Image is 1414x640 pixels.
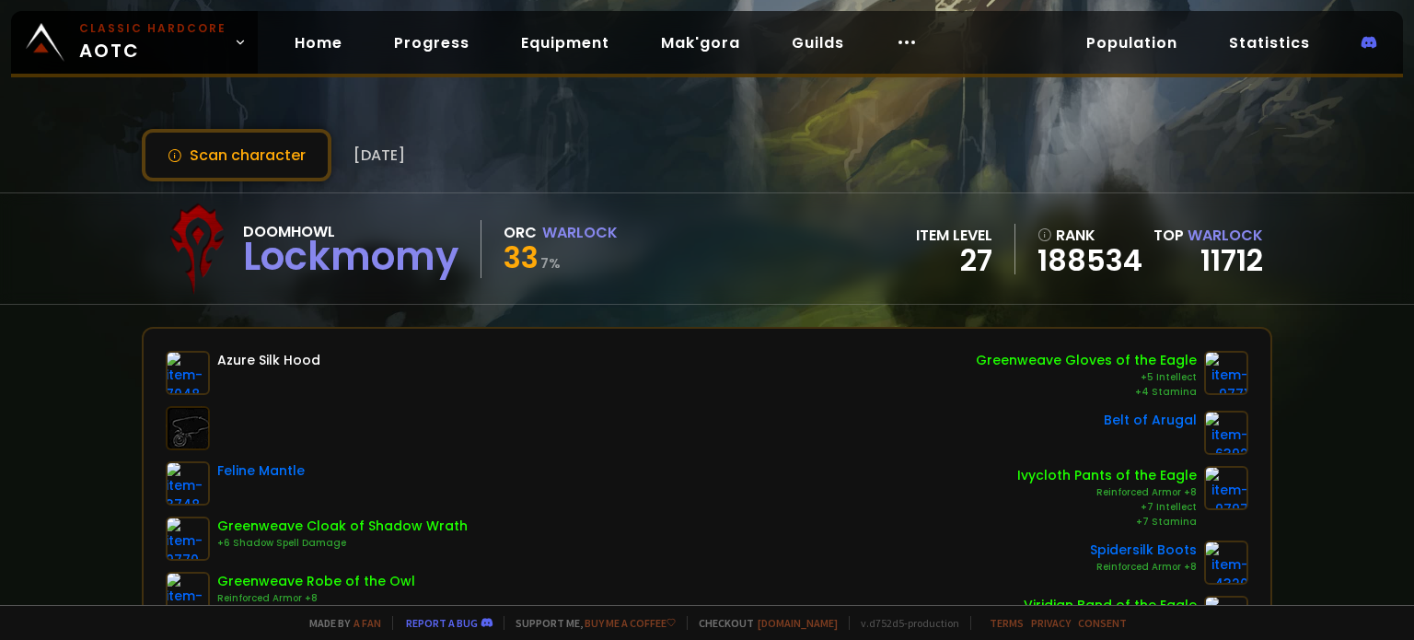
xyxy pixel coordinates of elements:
div: Top [1153,224,1263,247]
a: Privacy [1031,616,1071,630]
a: 188534 [1037,247,1142,274]
a: Statistics [1214,24,1325,62]
div: +7 Intellect [1017,500,1197,515]
div: 27 [916,247,992,274]
div: Lockmomy [243,243,458,271]
div: Greenweave Robe of the Owl [217,572,415,591]
div: +4 Stamina [976,385,1197,400]
div: Reinforced Armor +8 [217,591,415,606]
a: Progress [379,24,484,62]
a: 11712 [1200,239,1263,281]
a: a fan [353,616,381,630]
div: Spidersilk Boots [1090,541,1197,560]
span: Support me, [504,616,676,630]
button: Scan character [142,129,331,181]
img: item-9770 [166,517,210,561]
a: Home [280,24,357,62]
img: item-9771 [1204,351,1248,395]
div: +7 Stamina [1017,515,1197,529]
a: [DOMAIN_NAME] [758,616,838,630]
span: Made by [298,616,381,630]
div: Viridian Band of the Eagle [1024,596,1197,615]
a: Terms [990,616,1024,630]
a: Report a bug [406,616,478,630]
img: item-3748 [166,461,210,506]
img: item-9797 [1204,466,1248,510]
div: Reinforced Armor +8 [1090,560,1197,575]
div: Reinforced Armor +8 [1017,485,1197,500]
div: rank [1037,224,1142,247]
div: Greenweave Gloves of the Eagle [976,351,1197,370]
a: Guilds [777,24,859,62]
span: Warlock [1188,225,1263,246]
span: v. d752d5 - production [849,616,959,630]
div: item level [916,224,992,247]
img: item-7048 [166,351,210,395]
div: Orc [504,221,537,244]
div: Greenweave Cloak of Shadow Wrath [217,517,468,536]
a: Classic HardcoreAOTC [11,11,258,74]
div: Azure Silk Hood [217,351,320,370]
a: Buy me a coffee [585,616,676,630]
span: AOTC [79,20,226,64]
div: +6 Shadow Spell Damage [217,536,468,551]
img: item-9773 [166,572,210,616]
a: Consent [1078,616,1127,630]
a: Mak'gora [646,24,755,62]
a: Population [1072,24,1192,62]
small: 7 % [540,254,561,273]
div: Doomhowl [243,220,458,243]
span: Checkout [687,616,838,630]
span: 33 [504,237,539,278]
img: item-6392 [1204,411,1248,455]
div: Warlock [542,221,618,244]
a: Equipment [506,24,624,62]
div: Feline Mantle [217,461,305,481]
div: Ivycloth Pants of the Eagle [1017,466,1197,485]
img: item-4320 [1204,541,1248,585]
small: Classic Hardcore [79,20,226,37]
div: +5 Intellect [976,370,1197,385]
div: Belt of Arugal [1104,411,1197,430]
span: [DATE] [353,144,405,167]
